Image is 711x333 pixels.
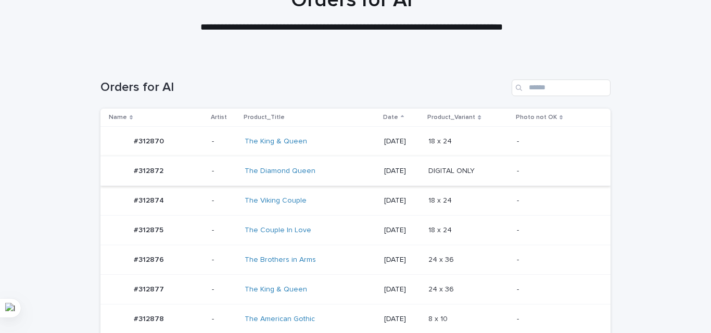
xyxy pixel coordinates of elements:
[134,135,166,146] p: #312870
[134,254,166,264] p: #312876
[245,226,311,235] a: The Couple In Love
[212,137,236,146] p: -
[212,167,236,176] p: -
[427,112,475,123] p: Product_Variant
[100,156,611,186] tr: #312872#312872 -The Diamond Queen [DATE]DIGITAL ONLYDIGITAL ONLY -
[100,186,611,216] tr: #312874#312874 -The Viking Couple [DATE]18 x 2418 x 24 -
[134,165,166,176] p: #312872
[100,216,611,245] tr: #312875#312875 -The Couple In Love [DATE]18 x 2418 x 24 -
[212,226,236,235] p: -
[244,112,285,123] p: Product_Title
[517,196,594,205] p: -
[517,226,594,235] p: -
[245,137,307,146] a: The King & Queen
[212,256,236,264] p: -
[384,137,420,146] p: [DATE]
[212,315,236,324] p: -
[212,196,236,205] p: -
[428,194,454,205] p: 18 x 24
[212,285,236,294] p: -
[211,112,227,123] p: Artist
[428,224,454,235] p: 18 x 24
[428,283,456,294] p: 24 x 36
[134,194,166,205] p: #312874
[134,224,166,235] p: #312875
[245,315,315,324] a: The American Gothic
[245,256,316,264] a: The Brothers in Arms
[134,283,166,294] p: #312877
[517,256,594,264] p: -
[428,313,450,324] p: 8 x 10
[109,112,127,123] p: Name
[512,79,611,96] input: Search
[100,80,507,95] h1: Orders for AI
[384,285,420,294] p: [DATE]
[383,112,398,123] p: Date
[428,165,477,176] p: DIGITAL ONLY
[100,245,611,275] tr: #312876#312876 -The Brothers in Arms [DATE]24 x 3624 x 36 -
[517,315,594,324] p: -
[517,167,594,176] p: -
[384,315,420,324] p: [DATE]
[245,196,307,205] a: The Viking Couple
[245,285,307,294] a: The King & Queen
[245,167,315,176] a: The Diamond Queen
[134,313,166,324] p: #312878
[384,196,420,205] p: [DATE]
[100,127,611,156] tr: #312870#312870 -The King & Queen [DATE]18 x 2418 x 24 -
[100,275,611,304] tr: #312877#312877 -The King & Queen [DATE]24 x 3624 x 36 -
[516,112,557,123] p: Photo not OK
[384,226,420,235] p: [DATE]
[517,285,594,294] p: -
[384,167,420,176] p: [DATE]
[517,137,594,146] p: -
[384,256,420,264] p: [DATE]
[428,135,454,146] p: 18 x 24
[428,254,456,264] p: 24 x 36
